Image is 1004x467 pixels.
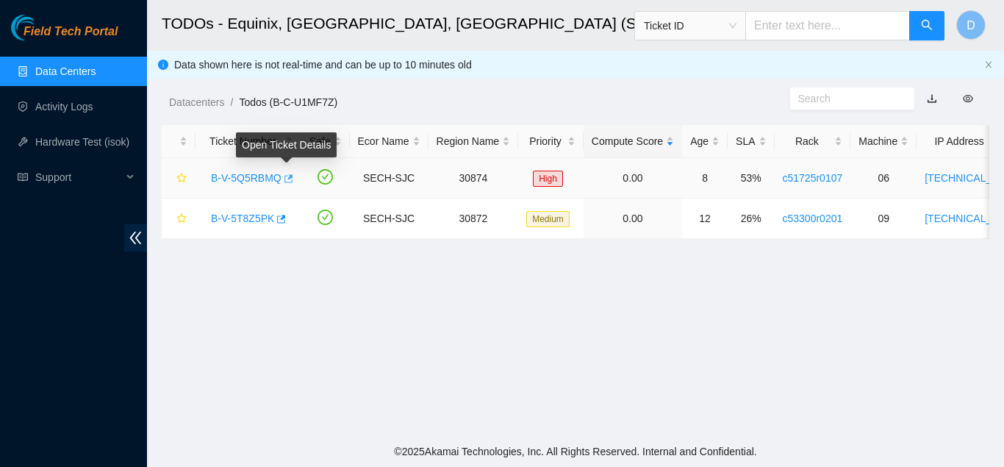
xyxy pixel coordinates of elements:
td: 30874 [429,158,519,199]
td: 8 [682,158,728,199]
button: close [984,60,993,70]
a: Datacenters [169,96,224,108]
span: star [176,173,187,185]
span: Ticket ID [644,15,736,37]
a: Todos (B-C-U1MF7Z) [239,96,337,108]
div: Open Ticket Details [236,132,337,157]
span: check-circle [318,169,333,185]
button: star [170,207,187,230]
td: 30872 [429,199,519,239]
a: B-V-5T8Z5PK [211,213,274,224]
td: 06 [850,158,917,199]
span: double-left [124,224,147,252]
span: Support [35,163,122,192]
span: close [984,60,993,69]
td: SECH-SJC [350,158,429,199]
a: B-V-5Q5RBMQ [211,172,282,184]
span: High [533,171,563,187]
button: download [916,87,948,110]
span: star [176,213,187,225]
button: star [170,166,187,190]
span: Field Tech Portal [24,25,118,39]
a: Activity Logs [35,101,93,113]
input: Search [798,90,895,107]
td: 0.00 [584,158,682,199]
button: D [956,10,986,40]
a: download [927,93,937,104]
a: Akamai TechnologiesField Tech Portal [11,26,118,46]
img: Akamai Technologies [11,15,74,40]
span: read [18,172,28,182]
a: c51725r0107 [783,172,843,184]
span: search [921,19,933,33]
input: Enter text here... [745,11,910,40]
a: Hardware Test (isok) [35,136,129,148]
a: Data Centers [35,65,96,77]
td: 26% [728,199,774,239]
td: 0.00 [584,199,682,239]
span: Medium [526,211,570,227]
span: check-circle [318,210,333,225]
span: eye [963,93,973,104]
td: 53% [728,158,774,199]
span: / [230,96,233,108]
button: search [909,11,944,40]
span: D [967,16,975,35]
td: SECH-SJC [350,199,429,239]
a: c53300r0201 [783,213,843,224]
footer: © 2025 Akamai Technologies, Inc. All Rights Reserved. Internal and Confidential. [147,436,1004,467]
td: 12 [682,199,728,239]
td: 09 [850,199,917,239]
